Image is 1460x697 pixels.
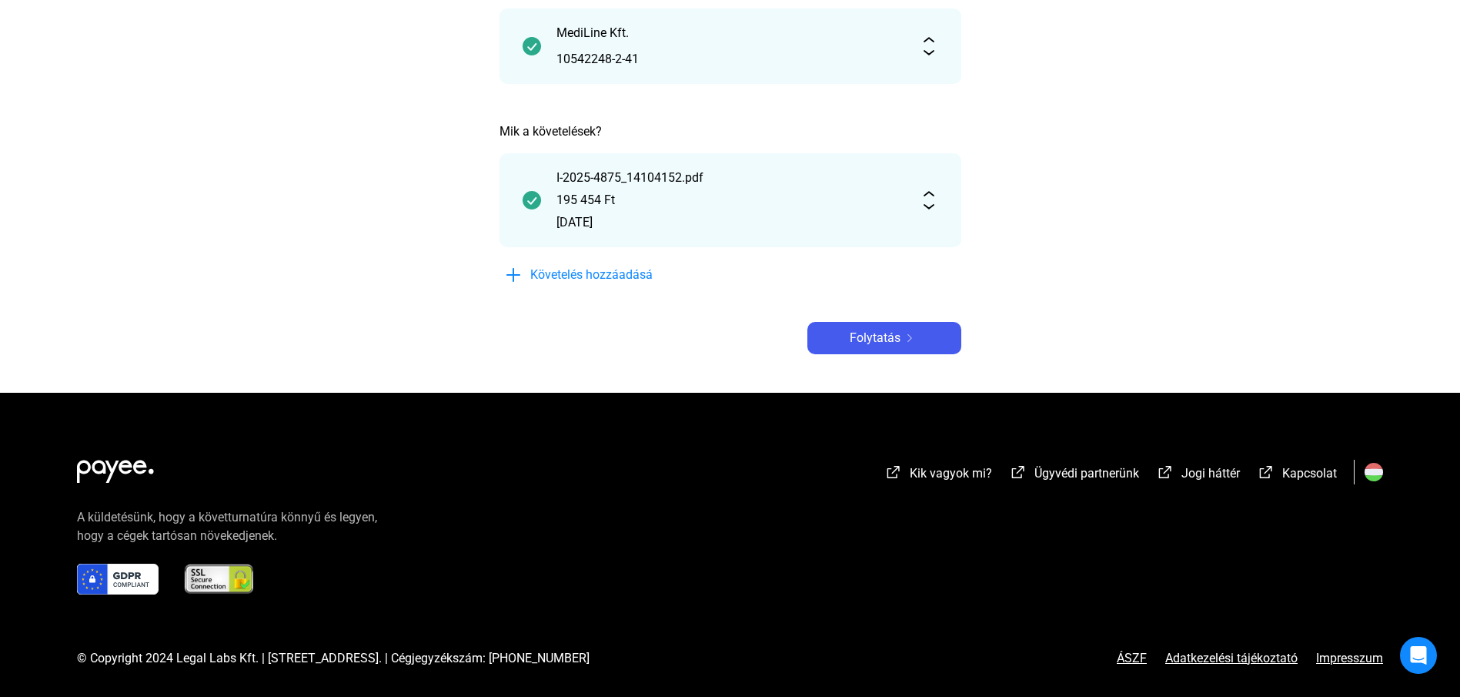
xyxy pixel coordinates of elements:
[1034,466,1139,481] font: Ügyvédi partnerünk
[77,510,377,543] font: A küldetésünk, hogy a követturnatúra könnyű és legyen, hogy a cégek tartósan növekedjenek.
[556,25,629,40] font: MediLine Kft.
[1117,651,1147,665] font: ÁSZF
[884,464,903,480] img: külső-link-fehér
[77,451,154,483] img: white-payee-white-dot.svg
[556,170,703,185] font: I-2025-4875_14104152.pdf
[499,124,602,139] font: Mik a követelések?
[807,322,961,354] button: Folytatásjobbra nyíl-fehér
[1147,652,1316,665] a: Adatkezelési tájékoztató
[1009,468,1139,483] a: külső-link-fehérÜgyvédi partnerünk
[1282,466,1337,481] font: Kapcsolat
[920,37,938,55] img: kibontás
[499,259,730,291] button: pluszkékKövetelés hozzáadásá
[523,37,541,55] img: pipa-sötétebb-zöld-kör
[1316,651,1383,665] font: Impresszum
[1400,637,1437,674] div: Intercom Messenger megnyitása
[1009,464,1027,480] img: külső-link-fehér
[504,266,523,284] img: pluszkék
[884,468,992,483] a: külső-link-fehérKik vagyok mi?
[1257,464,1275,480] img: külső-link-fehér
[1181,466,1240,481] font: Jogi háttér
[77,564,159,595] img: gdpr
[1156,468,1240,483] a: külső-link-fehérJogi háttér
[1365,463,1383,481] img: HU.svg
[1156,464,1174,480] img: külső-link-fehér
[1316,652,1383,665] a: Impresszum
[523,191,541,209] img: pipa-sötétebb-zöld-kör
[77,651,590,665] font: © Copyright 2024 Legal Labs Kft. | [STREET_ADDRESS]. | Cégjegyzékszám: [PHONE_NUMBER]
[910,466,992,481] font: Kik vagyok mi?
[1117,652,1147,665] a: ÁSZF
[1257,468,1337,483] a: külső-link-fehérKapcsolat
[920,191,938,209] img: kibontás
[850,330,900,345] font: Folytatás
[900,334,919,342] img: jobbra nyíl-fehér
[556,193,615,207] font: 195 454 Ft
[556,215,593,230] font: [DATE]
[183,564,255,595] img: ssl
[530,267,653,282] font: Követelés hozzáadásá
[1165,651,1298,665] font: Adatkezelési tájékoztató
[556,52,639,66] font: 10542248-2-41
